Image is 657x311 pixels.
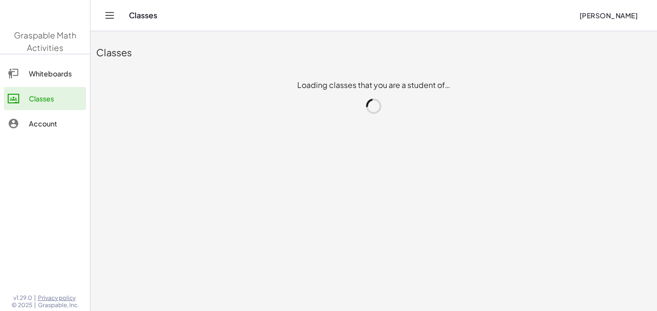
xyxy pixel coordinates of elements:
[104,79,644,114] div: Loading classes that you are a student of…
[29,68,82,79] div: Whiteboards
[34,294,36,302] span: |
[29,118,82,129] div: Account
[13,294,32,302] span: v1.29.0
[38,294,79,302] a: Privacy policy
[12,301,32,309] span: © 2025
[14,30,76,53] span: Graspable Math Activities
[579,11,638,20] span: [PERSON_NAME]
[4,87,86,110] a: Classes
[29,93,82,104] div: Classes
[34,301,36,309] span: |
[4,112,86,135] a: Account
[571,7,645,24] button: [PERSON_NAME]
[102,8,117,23] button: Toggle navigation
[38,301,79,309] span: Graspable, Inc.
[96,46,651,59] div: Classes
[4,62,86,85] a: Whiteboards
